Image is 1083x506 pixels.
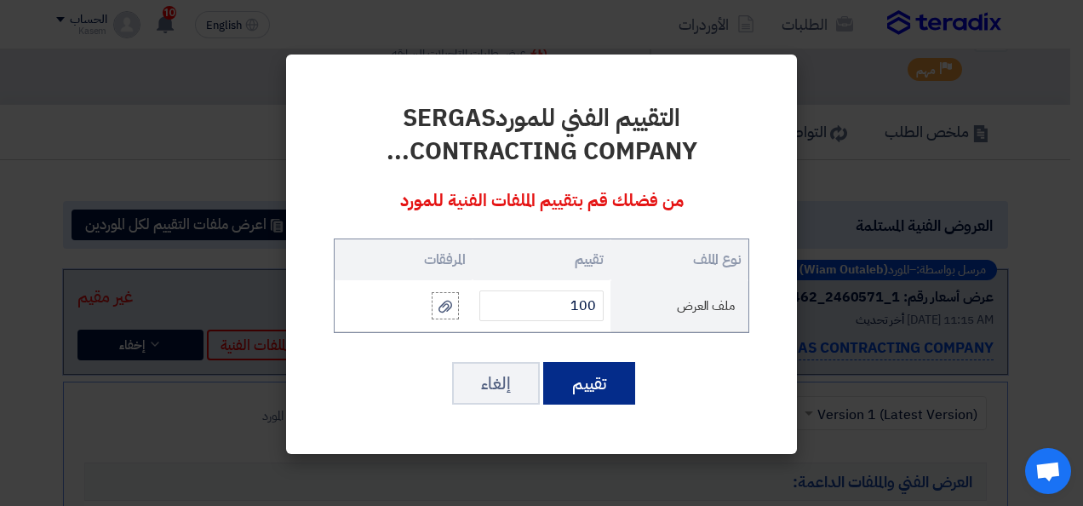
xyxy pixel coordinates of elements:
[400,187,684,213] span: من فضلك قم بتقييم الملفات الفنية للمورد
[479,290,604,321] input: تقييم ..
[473,239,610,280] th: تقييم
[610,239,748,280] th: نوع الملف
[403,101,697,170] b: SERGAS CONTRACTING COMPANY
[1025,448,1071,494] div: Open chat
[452,362,540,405] button: إلغاء
[334,102,749,169] h2: التقييم الفني للمورد ...
[610,280,748,332] td: ملف العرض
[543,362,635,405] button: تقييم
[335,239,473,280] th: المرفقات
